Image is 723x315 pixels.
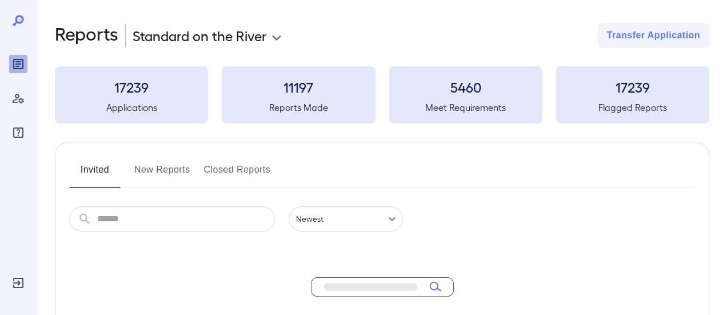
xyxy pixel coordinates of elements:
div: Reports [9,55,27,73]
div: FAQ [9,123,27,142]
div: Manage Users [9,89,27,107]
h2: Reports [55,23,118,48]
div: Newest [289,206,403,232]
h5: Reports Made [222,101,375,114]
h5: Meet Requirements [389,101,542,114]
h3: 11197 [222,78,375,96]
summary: 17239Applications11197Reports Made5460Meet Requirements17239Flagged Reports [55,66,709,123]
h3: 17239 [55,78,208,96]
p: Standard on the River [133,26,267,45]
button: Closed Reports [204,161,271,188]
button: Invited [69,161,121,188]
h5: Flagged Reports [556,101,709,114]
h3: 17239 [556,78,709,96]
button: Transfer Application [598,23,709,48]
button: New Reports [134,161,190,188]
h3: 5460 [389,78,542,96]
h5: Applications [55,101,208,114]
div: Log Out [9,274,27,292]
